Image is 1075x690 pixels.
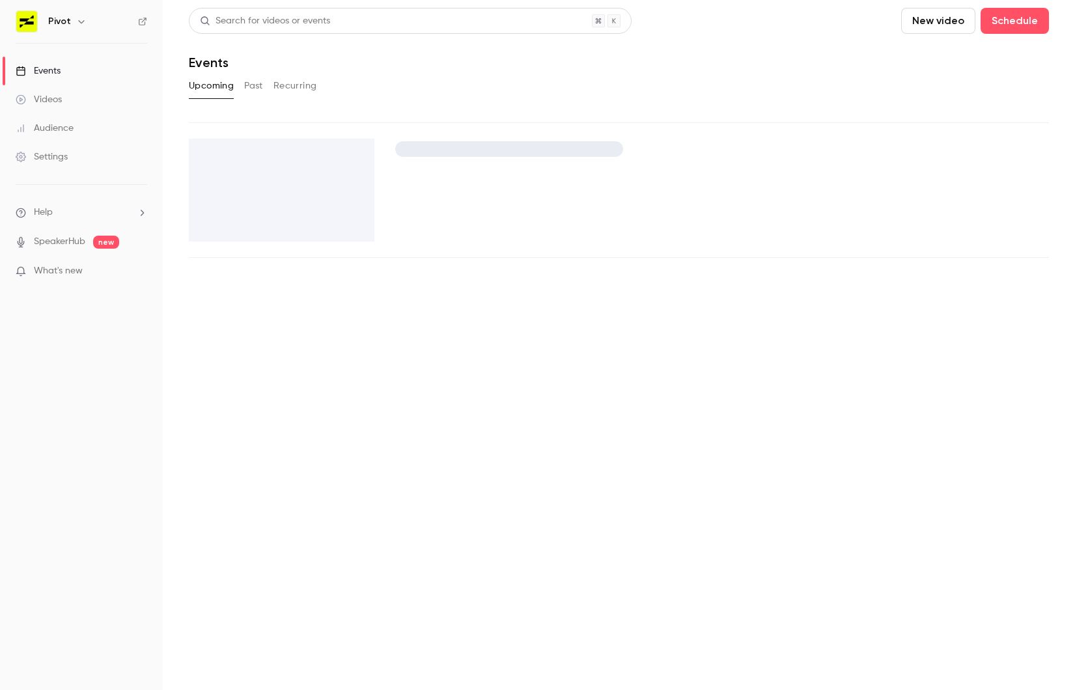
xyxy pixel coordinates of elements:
div: Settings [16,150,68,163]
button: Upcoming [189,76,234,96]
button: New video [901,8,975,34]
span: Help [34,206,53,219]
li: help-dropdown-opener [16,206,147,219]
button: Schedule [981,8,1049,34]
h6: Pivot [48,15,71,28]
a: SpeakerHub [34,235,85,249]
span: What's new [34,264,83,278]
div: Videos [16,93,62,106]
button: Recurring [273,76,317,96]
h1: Events [189,55,229,70]
div: Audience [16,122,74,135]
span: new [93,236,119,249]
div: Events [16,64,61,77]
div: Search for videos or events [200,14,330,28]
button: Past [244,76,263,96]
img: Pivot [16,11,37,32]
